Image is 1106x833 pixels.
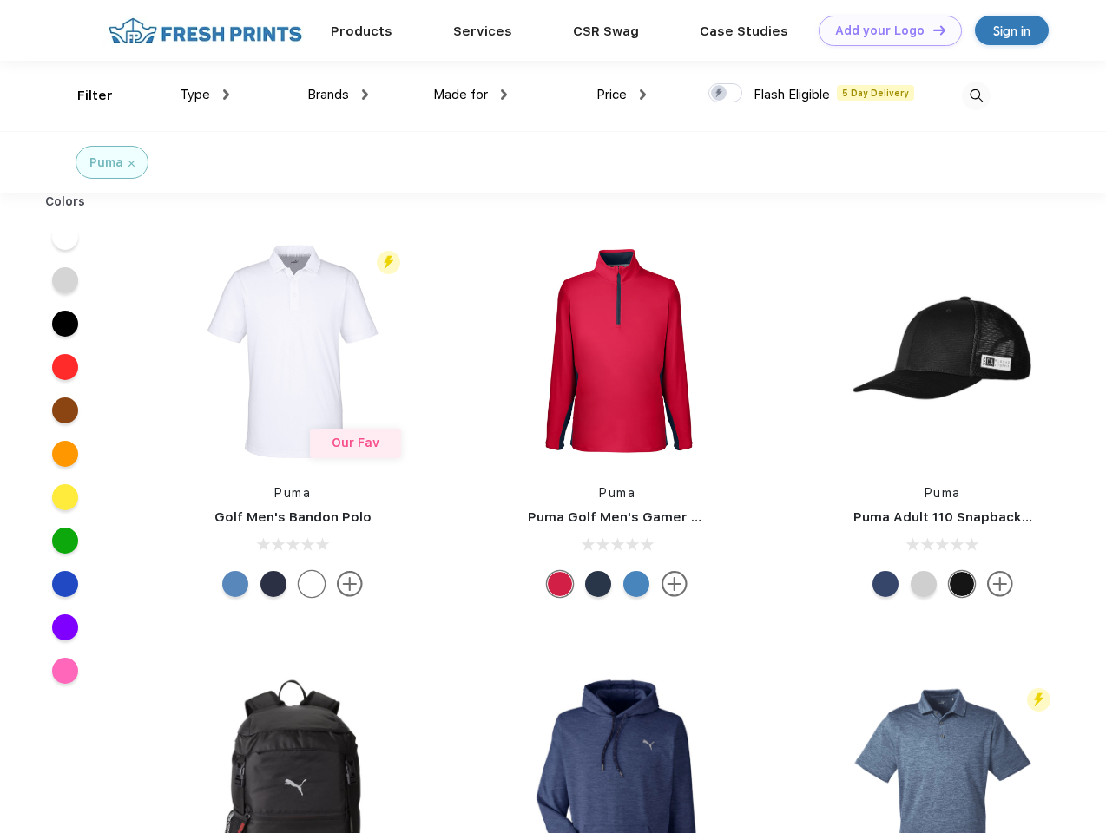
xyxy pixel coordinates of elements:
[337,571,363,597] img: more.svg
[89,154,123,172] div: Puma
[933,25,945,35] img: DT
[128,161,135,167] img: filter_cancel.svg
[962,82,991,110] img: desktop_search.svg
[640,89,646,100] img: dropdown.png
[103,16,307,46] img: fo%20logo%202.webp
[573,23,639,39] a: CSR Swag
[260,571,286,597] div: Navy Blazer
[502,236,733,467] img: func=resize&h=266
[377,251,400,274] img: flash_active_toggle.svg
[32,193,99,211] div: Colors
[596,87,627,102] span: Price
[274,486,311,500] a: Puma
[872,571,899,597] div: Peacoat with Qut Shd
[433,87,488,102] span: Made for
[331,23,392,39] a: Products
[599,486,635,500] a: Puma
[77,86,113,106] div: Filter
[307,87,349,102] span: Brands
[362,89,368,100] img: dropdown.png
[754,87,830,102] span: Flash Eligible
[180,87,210,102] span: Type
[925,486,961,500] a: Puma
[223,89,229,100] img: dropdown.png
[975,16,1049,45] a: Sign in
[827,236,1058,467] img: func=resize&h=266
[911,571,937,597] div: Quarry Brt Whit
[214,509,372,525] a: Golf Men's Bandon Polo
[453,23,512,39] a: Services
[993,21,1030,41] div: Sign in
[837,85,914,101] span: 5 Day Delivery
[528,509,802,525] a: Puma Golf Men's Gamer Golf Quarter-Zip
[547,571,573,597] div: Ski Patrol
[332,436,379,449] span: Our Fav
[1027,688,1050,712] img: flash_active_toggle.svg
[835,23,925,38] div: Add your Logo
[662,571,688,597] img: more.svg
[299,571,325,597] div: Bright White
[501,89,507,100] img: dropdown.png
[623,571,649,597] div: Bright Cobalt
[987,571,1013,597] img: more.svg
[949,571,975,597] div: Pma Blk with Pma Blk
[177,236,408,467] img: func=resize&h=266
[222,571,248,597] div: Lake Blue
[585,571,611,597] div: Navy Blazer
